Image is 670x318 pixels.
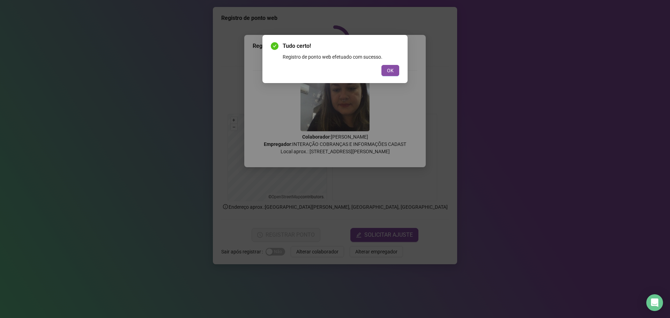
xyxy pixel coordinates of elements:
div: Registro de ponto web efetuado com sucesso. [283,53,399,61]
span: check-circle [271,42,278,50]
span: OK [387,67,394,74]
button: OK [381,65,399,76]
span: Tudo certo! [283,42,399,50]
div: Open Intercom Messenger [646,294,663,311]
